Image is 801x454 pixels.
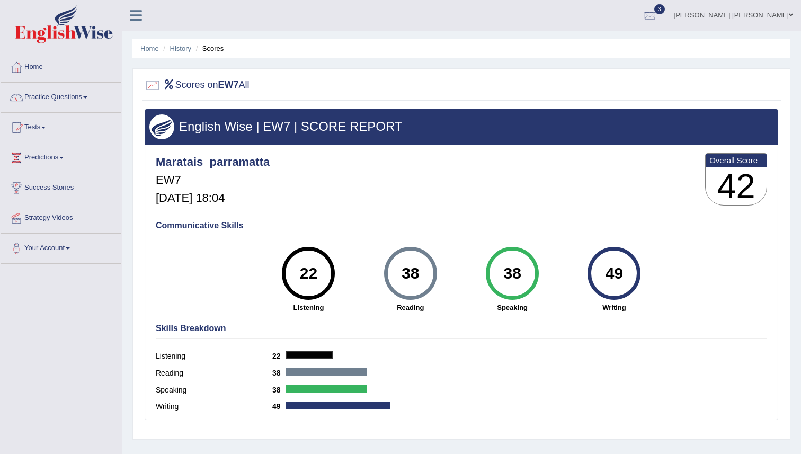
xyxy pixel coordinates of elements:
label: Reading [156,368,272,379]
h3: English Wise | EW7 | SCORE REPORT [149,120,773,133]
h2: Scores on All [145,77,250,93]
label: Speaking [156,385,272,396]
b: 38 [272,386,286,394]
h5: [DATE] 18:04 [156,192,270,204]
div: 38 [391,251,430,296]
a: History [170,44,191,52]
a: Home [140,44,159,52]
a: Predictions [1,143,121,170]
strong: Writing [568,302,660,313]
strong: Speaking [467,302,558,313]
a: Home [1,52,121,79]
b: 49 [272,402,286,411]
b: Overall Score [709,156,763,165]
span: 3 [654,4,665,14]
a: Strategy Videos [1,203,121,230]
h5: EW7 [156,174,270,186]
b: 38 [272,369,286,377]
label: Listening [156,351,272,362]
strong: Reading [365,302,456,313]
h4: Skills Breakdown [156,324,767,333]
div: 22 [289,251,328,296]
a: Your Account [1,234,121,260]
div: 49 [595,251,634,296]
img: wings.png [149,114,174,139]
b: EW7 [218,79,239,90]
a: Tests [1,113,121,139]
label: Writing [156,401,272,412]
div: 38 [493,251,531,296]
h4: Communicative Skills [156,221,767,230]
h4: Maratais_parramatta [156,156,270,168]
b: 22 [272,352,286,360]
h3: 42 [706,167,767,206]
li: Scores [193,43,224,54]
a: Success Stories [1,173,121,200]
a: Practice Questions [1,83,121,109]
strong: Listening [263,302,354,313]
